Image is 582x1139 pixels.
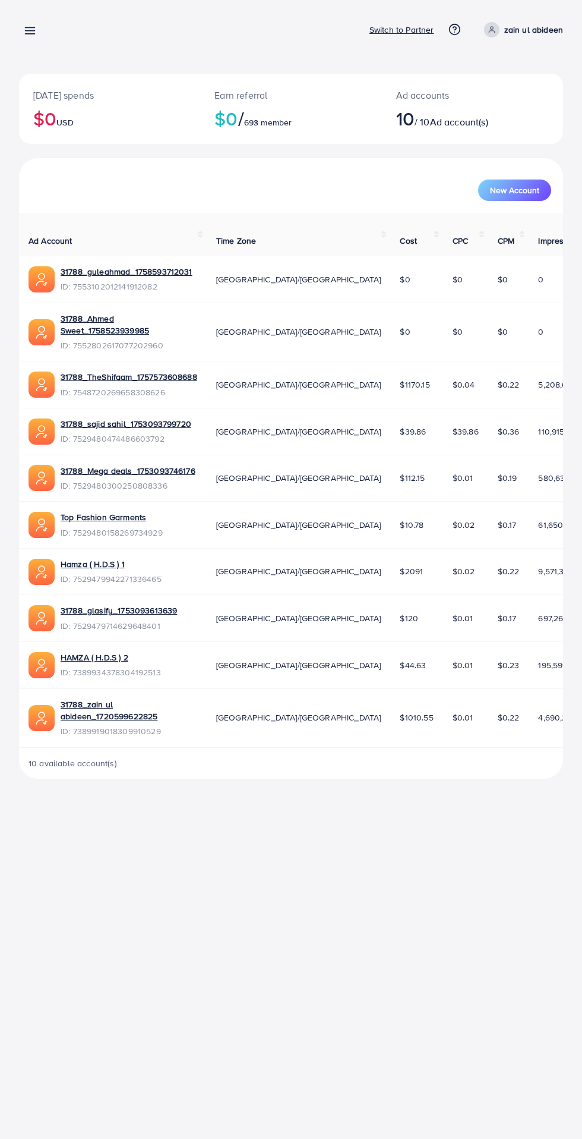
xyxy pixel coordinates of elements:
[400,565,423,577] span: $2091
[538,612,568,624] span: 697,266
[216,379,381,391] span: [GEOGRAPHIC_DATA]/[GEOGRAPHIC_DATA]
[453,235,468,247] span: CPC
[430,115,488,128] span: Ad account(s)
[369,23,434,37] p: Switch to Partner
[29,419,55,445] img: ic-ads-acc.e4c84228.svg
[498,326,508,338] span: $0
[538,379,576,391] span: 5,208,633
[61,480,195,492] span: ID: 7529480300250808336
[216,235,256,247] span: Time Zone
[453,659,473,671] span: $0.01
[61,266,192,278] a: 31788_guleahmad_1758593712031
[61,666,161,678] span: ID: 7389934378304192513
[61,573,162,585] span: ID: 7529479942271336465
[29,757,117,769] span: 10 available account(s)
[29,465,55,491] img: ic-ads-acc.e4c84228.svg
[61,620,177,632] span: ID: 7529479714629648401
[453,472,473,484] span: $0.01
[453,273,463,285] span: $0
[61,371,197,383] a: 31788_TheShifaam_1757573608688
[29,705,55,731] img: ic-ads-acc.e4c84228.svg
[453,519,475,531] span: $0.02
[479,22,563,37] a: zain ul abideen
[29,605,55,631] img: ic-ads-acc.e4c84228.svg
[396,107,504,130] h2: / 10
[61,339,197,351] span: ID: 7552802617077202960
[453,712,473,723] span: $0.01
[61,511,163,523] a: Top Fashion Garments
[400,379,429,391] span: $1170.15
[498,273,508,285] span: $0
[498,712,520,723] span: $0.22
[490,186,539,194] span: New Account
[498,519,517,531] span: $0.17
[61,313,197,337] a: 31788_Ahmed Sweet_1758523939985
[498,565,520,577] span: $0.22
[33,107,186,130] h2: $0
[214,107,367,130] h2: $0
[538,426,564,438] span: 110,915
[61,433,191,445] span: ID: 7529480474486603792
[29,235,72,247] span: Ad Account
[216,565,381,577] span: [GEOGRAPHIC_DATA]/[GEOGRAPHIC_DATA]
[61,386,197,398] span: ID: 7548720269658308626
[400,712,433,723] span: $1010.55
[453,612,473,624] span: $0.01
[538,472,568,484] span: 580,631
[61,605,177,616] a: 31788_glasify_1753093613639
[216,659,381,671] span: [GEOGRAPHIC_DATA]/[GEOGRAPHIC_DATA]
[498,379,520,391] span: $0.22
[61,558,162,570] a: Hamza ( H.D.S ) 1
[400,235,417,247] span: Cost
[400,659,426,671] span: $44.63
[29,652,55,678] img: ic-ads-acc.e4c84228.svg
[216,273,381,285] span: [GEOGRAPHIC_DATA]/[GEOGRAPHIC_DATA]
[244,117,292,128] span: 693 member
[538,273,543,285] span: 0
[400,426,426,438] span: $39.86
[453,326,463,338] span: $0
[400,472,425,484] span: $112.15
[453,379,475,391] span: $0.04
[400,612,418,624] span: $120
[504,23,563,37] p: zain ul abideen
[61,698,197,723] a: 31788_zain ul abideen_1720599622825
[61,418,191,430] a: 31788_sajid sahil_1753093799720
[29,512,55,538] img: ic-ads-acc.e4c84228.svg
[538,326,543,338] span: 0
[216,519,381,531] span: [GEOGRAPHIC_DATA]/[GEOGRAPHIC_DATA]
[498,612,517,624] span: $0.17
[56,117,73,128] span: USD
[538,712,576,723] span: 4,690,223
[498,659,520,671] span: $0.23
[29,319,55,345] img: ic-ads-acc.e4c84228.svg
[453,565,475,577] span: $0.02
[216,472,381,484] span: [GEOGRAPHIC_DATA]/[GEOGRAPHIC_DATA]
[498,235,514,247] span: CPM
[61,652,161,663] a: HAMZA ( H.D.S ) 2
[538,565,573,577] span: 9,571,383
[453,426,479,438] span: $39.86
[498,472,517,484] span: $0.19
[400,273,410,285] span: $0
[33,88,186,102] p: [DATE] spends
[29,372,55,398] img: ic-ads-acc.e4c84228.svg
[61,527,163,539] span: ID: 7529480158269734929
[498,426,520,438] span: $0.36
[238,105,244,132] span: /
[538,659,565,671] span: 195,591
[61,281,192,292] span: ID: 7553102012141912082
[29,266,55,292] img: ic-ads-acc.e4c84228.svg
[216,426,381,438] span: [GEOGRAPHIC_DATA]/[GEOGRAPHIC_DATA]
[396,88,504,102] p: Ad accounts
[400,519,423,531] span: $10.78
[396,105,415,132] span: 10
[400,326,410,338] span: $0
[61,465,195,477] a: 31788_Mega deals_1753093746176
[216,326,381,338] span: [GEOGRAPHIC_DATA]/[GEOGRAPHIC_DATA]
[538,519,563,531] span: 61,650
[216,712,381,723] span: [GEOGRAPHIC_DATA]/[GEOGRAPHIC_DATA]
[216,612,381,624] span: [GEOGRAPHIC_DATA]/[GEOGRAPHIC_DATA]
[478,180,551,201] button: New Account
[538,235,580,247] span: Impression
